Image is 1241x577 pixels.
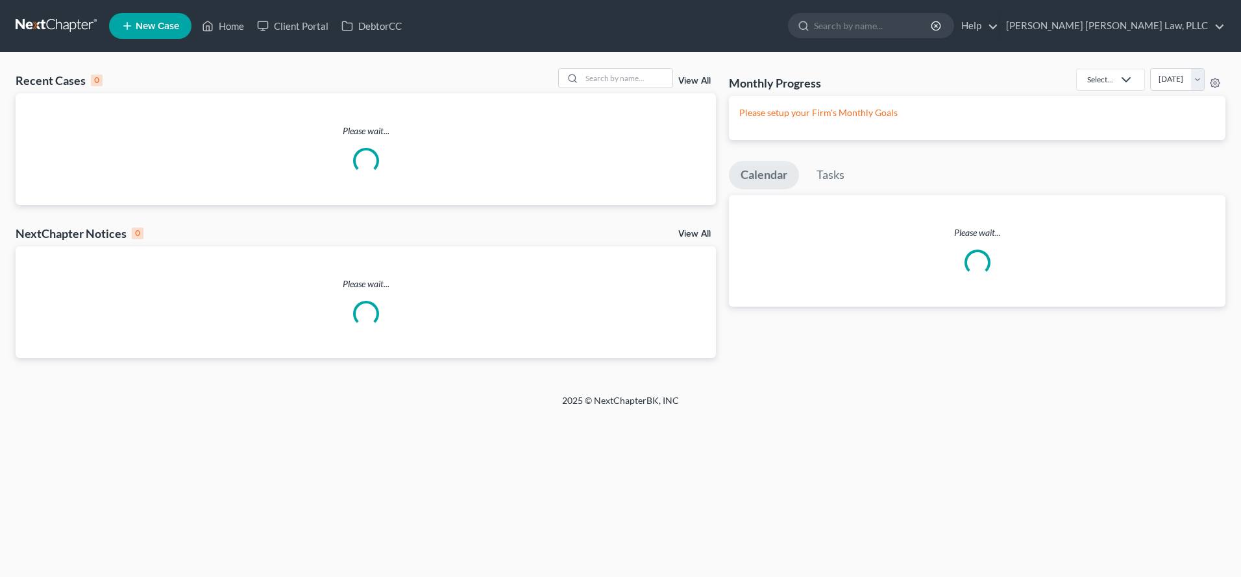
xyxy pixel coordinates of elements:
[16,226,143,241] div: NextChapter Notices
[739,106,1215,119] p: Please setup your Firm's Monthly Goals
[16,73,103,88] div: Recent Cases
[729,226,1225,239] p: Please wait...
[814,14,933,38] input: Search by name...
[195,14,251,38] a: Home
[582,69,672,88] input: Search by name...
[729,161,799,189] a: Calendar
[16,277,716,290] p: Please wait...
[729,75,821,91] h3: Monthly Progress
[16,124,716,137] p: Please wait...
[1000,14,1225,38] a: [PERSON_NAME] [PERSON_NAME] Law, PLLC
[1087,74,1113,85] div: Select...
[251,14,335,38] a: Client Portal
[251,394,990,418] div: 2025 © NextChapterBK, INC
[136,21,179,31] span: New Case
[955,14,998,38] a: Help
[678,230,711,239] a: View All
[335,14,408,38] a: DebtorCC
[678,77,711,86] a: View All
[132,228,143,239] div: 0
[91,75,103,86] div: 0
[805,161,856,189] a: Tasks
